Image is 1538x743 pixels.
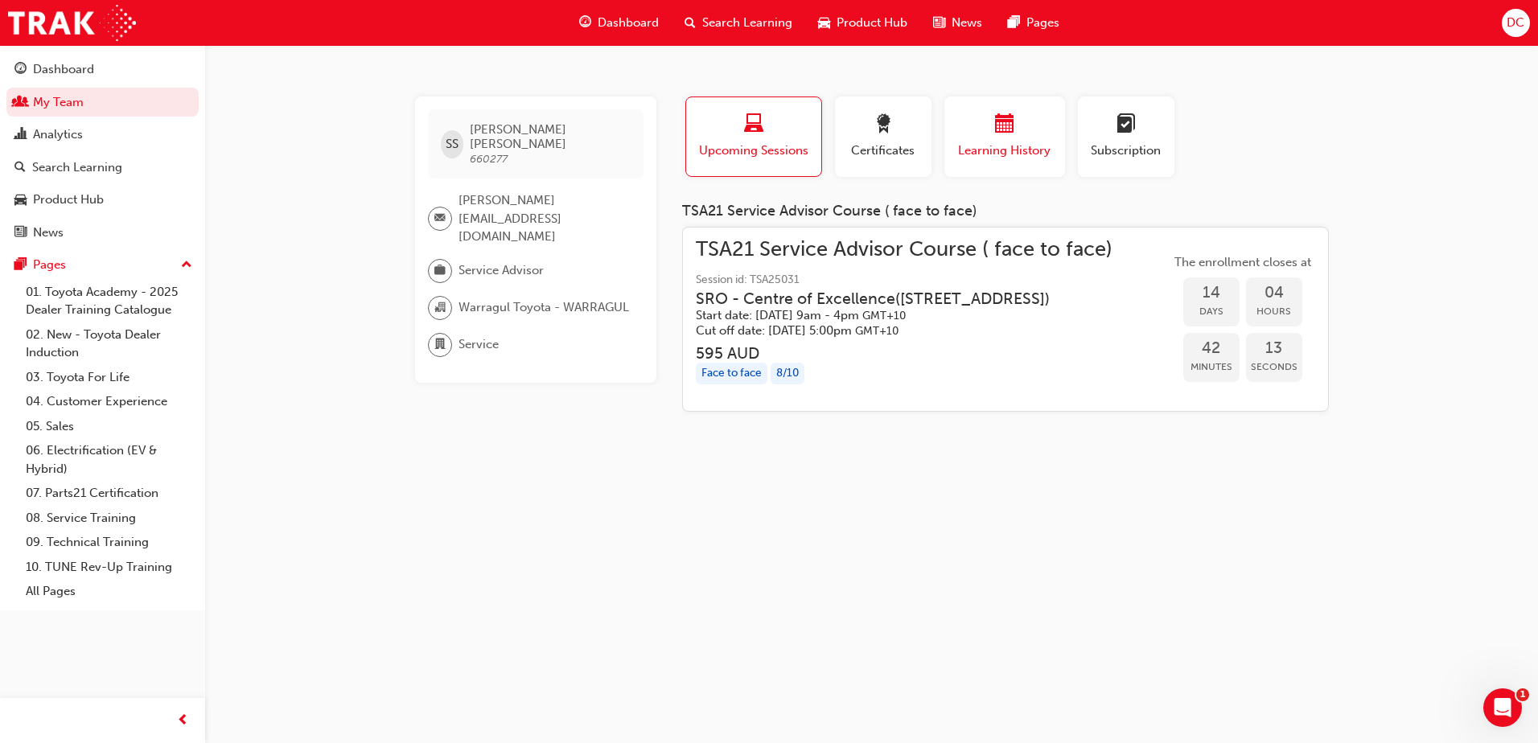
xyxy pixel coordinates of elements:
[14,258,27,273] span: pages-icon
[6,250,199,280] button: Pages
[1183,358,1240,376] span: Minutes
[14,226,27,240] span: news-icon
[470,122,630,151] span: [PERSON_NAME] [PERSON_NAME]
[32,158,122,177] div: Search Learning
[19,438,199,481] a: 06. Electrification (EV & Hybrid)
[434,298,446,318] span: organisation-icon
[696,323,1087,339] h5: Cut off date: [DATE] 5:00pm
[14,96,27,110] span: people-icon
[19,280,199,322] a: 01. Toyota Academy - 2025 Dealer Training Catalogue
[855,324,899,338] span: Australian Eastern Standard Time GMT+10
[14,161,26,175] span: search-icon
[698,142,809,160] span: Upcoming Sessions
[8,5,136,41] img: Trak
[995,6,1072,39] a: pages-iconPages
[685,96,822,177] button: Upcoming Sessions
[19,579,199,604] a: All Pages
[682,203,1329,220] div: TSA21 Service Advisor Course ( face to face)
[672,6,805,39] a: search-iconSearch Learning
[19,322,199,365] a: 02. New - Toyota Dealer Induction
[446,135,459,154] span: SS
[1516,688,1529,701] span: 1
[14,128,27,142] span: chart-icon
[459,335,499,354] span: Service
[847,142,919,160] span: Certificates
[1008,13,1020,33] span: pages-icon
[470,152,508,166] span: 660277
[995,114,1014,136] span: calendar-icon
[835,96,931,177] button: Certificates
[1246,339,1302,358] span: 13
[1246,284,1302,302] span: 04
[177,711,189,731] span: prev-icon
[696,271,1112,289] span: Session id: TSA25031
[459,298,629,317] span: Warragul Toyota - WARRAGUL
[1507,14,1524,32] span: DC
[956,142,1053,160] span: Learning History
[33,191,104,209] div: Product Hub
[19,481,199,506] a: 07. Parts21 Certification
[33,224,64,242] div: News
[837,14,907,32] span: Product Hub
[685,13,696,33] span: search-icon
[696,344,1112,363] h3: 595 AUD
[33,60,94,79] div: Dashboard
[19,530,199,555] a: 09. Technical Training
[14,63,27,77] span: guage-icon
[696,240,1112,259] span: TSA21 Service Advisor Course ( face to face)
[19,365,199,390] a: 03. Toyota For Life
[19,414,199,439] a: 05. Sales
[6,55,199,84] a: Dashboard
[6,153,199,183] a: Search Learning
[434,261,446,281] span: briefcase-icon
[566,6,672,39] a: guage-iconDashboard
[19,389,199,414] a: 04. Customer Experience
[952,14,982,32] span: News
[598,14,659,32] span: Dashboard
[920,6,995,39] a: news-iconNews
[805,6,920,39] a: car-iconProduct Hub
[696,289,1087,308] h3: SRO - Centre of Excellence ( [STREET_ADDRESS] )
[1246,358,1302,376] span: Seconds
[1090,142,1162,160] span: Subscription
[1026,14,1059,32] span: Pages
[6,185,199,215] a: Product Hub
[434,208,446,229] span: email-icon
[1183,302,1240,321] span: Days
[696,363,767,384] div: Face to face
[702,14,792,32] span: Search Learning
[19,506,199,531] a: 08. Service Training
[6,218,199,248] a: News
[181,255,192,276] span: up-icon
[1183,339,1240,358] span: 42
[1170,253,1315,272] span: The enrollment closes at
[818,13,830,33] span: car-icon
[874,114,893,136] span: award-icon
[459,191,631,246] span: [PERSON_NAME][EMAIL_ADDRESS][DOMAIN_NAME]
[744,114,763,136] span: laptop-icon
[933,13,945,33] span: news-icon
[6,120,199,150] a: Analytics
[459,261,544,280] span: Service Advisor
[6,88,199,117] a: My Team
[434,335,446,355] span: department-icon
[14,193,27,207] span: car-icon
[944,96,1065,177] button: Learning History
[771,363,804,384] div: 8 / 10
[1246,302,1302,321] span: Hours
[696,308,1087,323] h5: Start date: [DATE] 9am - 4pm
[696,240,1315,399] a: TSA21 Service Advisor Course ( face to face)Session id: TSA25031SRO - Centre of Excellence([STREE...
[19,555,199,580] a: 10. TUNE Rev-Up Training
[862,309,906,322] span: Australian Eastern Standard Time GMT+10
[579,13,591,33] span: guage-icon
[6,51,199,250] button: DashboardMy TeamAnalyticsSearch LearningProduct HubNews
[1078,96,1174,177] button: Subscription
[1502,9,1530,37] button: DC
[33,256,66,274] div: Pages
[1183,284,1240,302] span: 14
[33,125,83,144] div: Analytics
[1483,688,1522,727] iframe: Intercom live chat
[1116,114,1136,136] span: learningplan-icon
